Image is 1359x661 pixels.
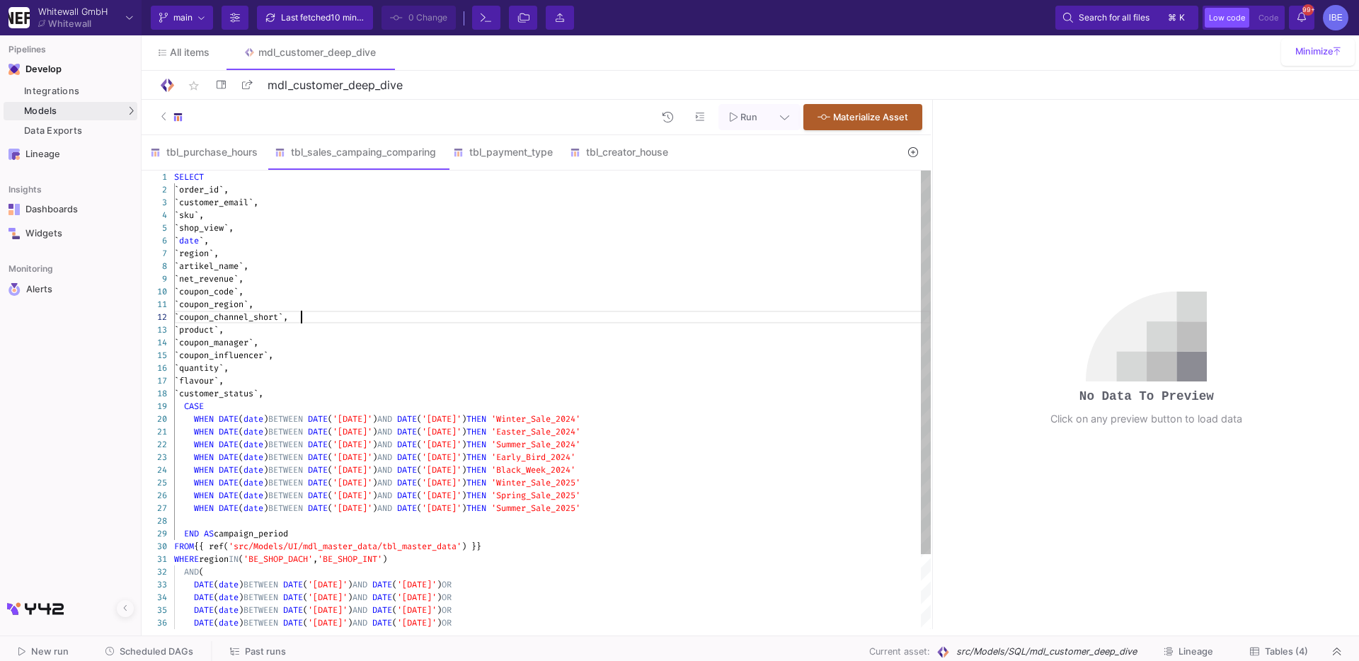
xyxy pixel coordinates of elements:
[333,464,372,476] span: '[DATE]'
[466,477,486,488] span: THEN
[466,502,486,514] span: THEN
[331,12,391,23] span: 10 minutes ago
[422,464,461,476] span: '[DATE]'
[142,209,167,222] div: 4
[219,452,239,463] span: DATE
[397,490,417,501] span: DATE
[219,464,239,476] span: DATE
[1050,411,1242,427] div: Click on any preview button to load data
[174,235,179,246] span: `
[372,579,392,590] span: DATE
[268,426,303,437] span: BETWEEN
[372,439,377,450] span: )
[24,86,134,97] div: Integrations
[8,204,20,215] img: Navigation icon
[199,553,229,565] span: region
[174,260,248,272] span: `artikel_name`,
[570,146,668,158] div: tbl_creator_house
[348,579,352,590] span: )
[1323,5,1348,30] div: IBE
[417,477,422,488] span: (
[263,477,268,488] span: )
[491,464,575,476] span: 'Black_Week_2024'
[239,477,243,488] span: (
[174,273,243,284] span: `net_revenue`,
[268,439,303,450] span: BETWEEN
[120,646,193,657] span: Scheduled DAGs
[308,477,328,488] span: DATE
[26,283,118,296] div: Alerts
[142,515,167,527] div: 28
[372,464,377,476] span: )
[392,579,397,590] span: (
[372,413,377,425] span: )
[214,579,219,590] span: (
[1179,646,1213,657] span: Lineage
[194,541,229,552] span: {{ ref(
[397,579,437,590] span: '[DATE]'
[377,452,392,463] span: AND
[199,566,204,577] span: (
[333,426,372,437] span: '[DATE]'
[174,222,234,234] span: `shop_view`,
[142,578,167,591] div: 33
[24,105,57,117] span: Models
[461,477,466,488] span: )
[142,387,167,400] div: 18
[243,553,313,565] span: 'BE_SHOP_DACH'
[199,235,209,246] span: `,
[229,553,239,565] span: IN
[466,452,486,463] span: THEN
[142,540,167,553] div: 30
[397,426,417,437] span: DATE
[48,19,91,28] div: Whitewall
[397,502,417,514] span: DATE
[150,104,200,130] button: SQL-Model type child icon
[328,490,333,501] span: (
[142,196,167,209] div: 3
[570,147,580,158] img: SQL-Model type child icon
[333,439,372,450] span: '[DATE]'
[194,464,214,476] span: WHEN
[1179,9,1185,26] span: k
[184,566,199,577] span: AND
[25,64,47,75] div: Develop
[174,350,273,361] span: `coupon_influencer`,
[38,7,108,16] div: Whitewall GmbH
[142,362,167,374] div: 16
[4,143,137,166] a: Navigation iconLineage
[142,527,167,540] div: 29
[1254,8,1283,28] button: Code
[170,47,210,58] span: All items
[333,413,372,425] span: '[DATE]'
[466,490,486,501] span: THEN
[174,248,219,259] span: `region`,
[142,298,167,311] div: 11
[4,277,137,301] a: Navigation iconAlerts
[239,553,243,565] span: (
[491,439,580,450] span: 'Summer_Sale_2024'
[466,439,486,450] span: THEN
[263,464,268,476] span: )
[372,452,377,463] span: )
[263,502,268,514] span: )
[142,565,167,578] div: 32
[417,502,422,514] span: (
[4,122,137,140] a: Data Exports
[328,452,333,463] span: (
[25,149,117,160] div: Lineage
[142,171,167,183] div: 1
[239,490,243,501] span: (
[328,502,333,514] span: (
[239,439,243,450] span: (
[268,477,303,488] span: BETWEEN
[194,426,214,437] span: WHEN
[1302,4,1314,16] span: 99+
[239,579,243,590] span: )
[142,489,167,502] div: 26
[150,146,258,158] div: tbl_purchase_hours
[239,413,243,425] span: (
[333,477,372,488] span: '[DATE]'
[318,553,382,565] span: 'BE_SHOP_INT'
[333,502,372,514] span: '[DATE]'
